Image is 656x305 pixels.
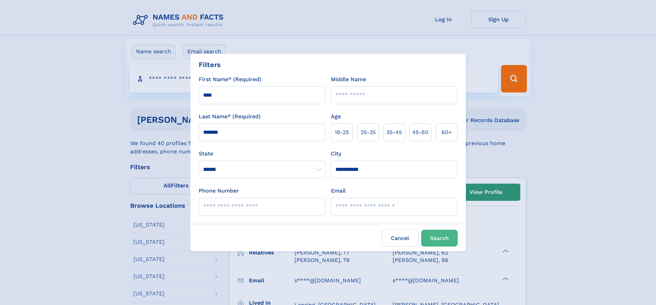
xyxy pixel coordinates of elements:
[199,59,221,70] div: Filters
[382,230,418,247] label: Cancel
[421,230,458,247] button: Search
[199,150,325,158] label: State
[199,75,261,84] label: First Name* (Required)
[335,128,349,137] span: 18‑25
[199,187,239,195] label: Phone Number
[412,128,428,137] span: 45‑60
[331,150,341,158] label: City
[199,112,261,121] label: Last Name* (Required)
[361,128,376,137] span: 25‑35
[331,187,346,195] label: Email
[331,75,366,84] label: Middle Name
[441,128,452,137] span: 60+
[331,112,341,121] label: Age
[386,128,402,137] span: 35‑45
